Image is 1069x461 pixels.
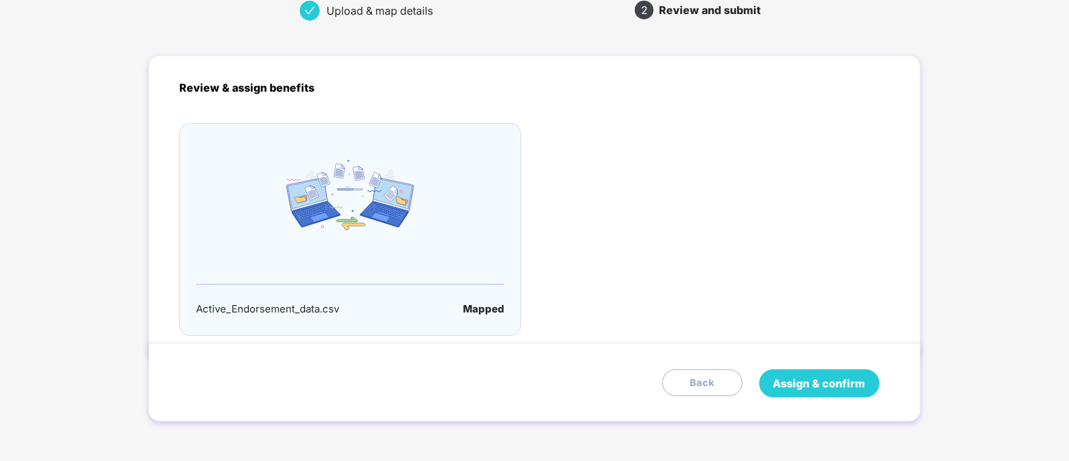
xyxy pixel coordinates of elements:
span: check [304,5,315,16]
p: Review & assign benefits [179,80,889,96]
button: Assign & confirm [759,369,880,397]
button: Back [662,369,743,396]
span: 2 [641,5,648,15]
div: Mapped [463,301,504,317]
span: Back [690,375,715,391]
span: Assign & confirm [773,375,866,392]
img: email_icon [286,160,414,230]
div: Active_Endorsement_data.csv [196,301,339,317]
